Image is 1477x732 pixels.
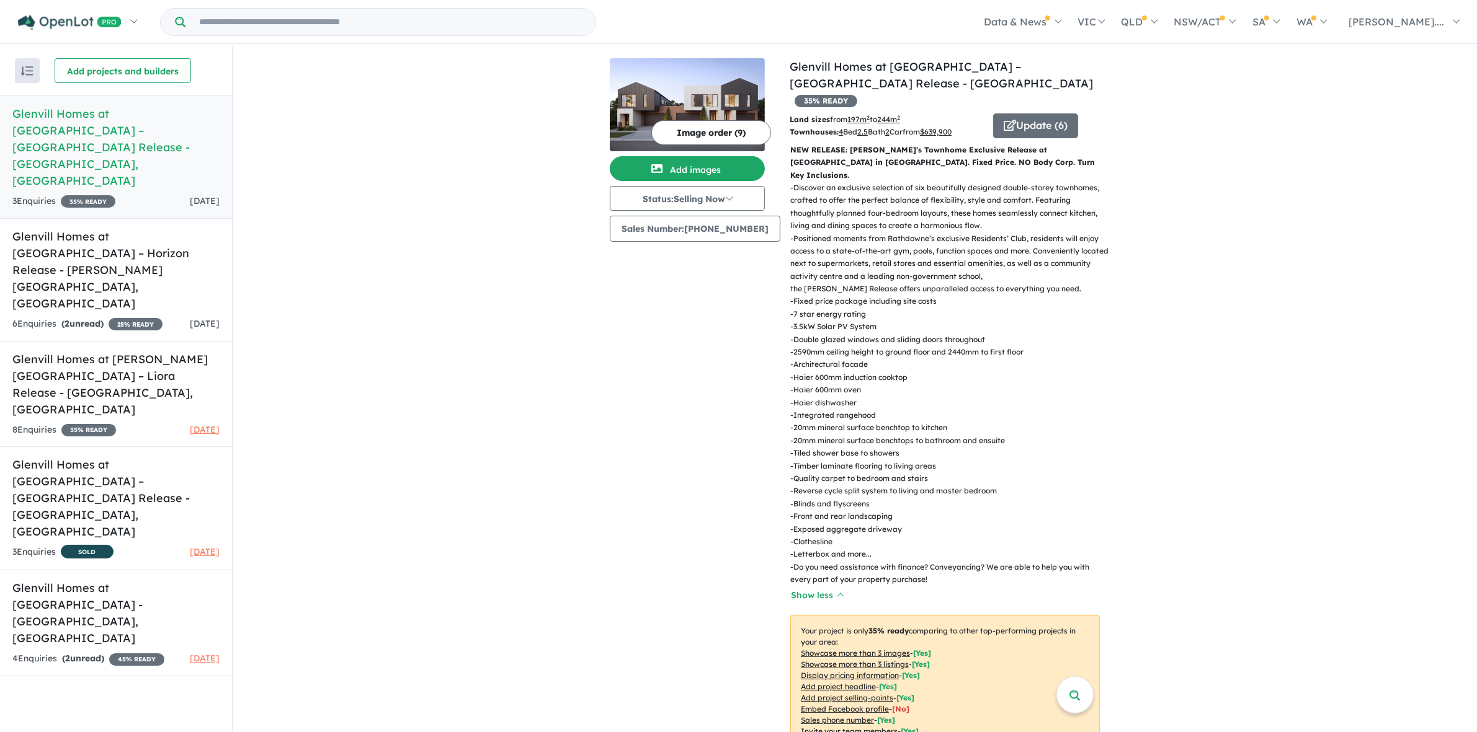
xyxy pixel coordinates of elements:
[190,424,220,435] span: [DATE]
[12,351,220,418] h5: Glenvill Homes at [PERSON_NAME][GEOGRAPHIC_DATA] – Liora Release - [GEOGRAPHIC_DATA] , [GEOGRAPHI...
[790,371,1110,384] p: - Haier 600mm induction cooktop
[857,127,868,136] u: 2.5
[790,434,1110,447] p: - 20mm mineral surface benchtops to bathroom and ensuite
[61,424,116,436] span: 35 % READY
[790,548,1110,560] p: - Letterbox and more...
[790,320,1110,333] p: - 3.5kW Solar PV System
[801,682,876,691] u: Add project headline
[109,318,163,330] span: 25 % READY
[790,232,1110,296] p: - Positioned moments from Rathdowne’s exclusive Residents’ Club, residents will enjoy access to a...
[790,358,1110,371] p: - Architectural facade
[21,66,33,76] img: sort.svg
[920,127,952,136] u: $ 639,900
[790,182,1110,232] p: - Discover an exclusive selection of six beautifully designed double-storey townhomes, crafted to...
[790,536,1110,548] p: - Clothesline
[790,472,1110,485] p: - Quality carpet to bedroom and stairs
[190,653,220,664] span: [DATE]
[12,580,220,646] h5: Glenvill Homes at [GEOGRAPHIC_DATA] - [GEOGRAPHIC_DATA] , [GEOGRAPHIC_DATA]
[877,115,900,124] u: 244 m
[190,195,220,206] span: [DATE]
[790,588,844,602] button: Show less
[790,127,839,136] b: Townhouses:
[790,295,1110,307] p: - Fixed price package including site costs
[109,653,164,666] span: 45 % READY
[801,648,910,658] u: Showcase more than 3 images
[12,651,164,666] div: 4 Enquir ies
[993,113,1078,138] button: Update (6)
[913,648,931,658] span: [ Yes ]
[868,626,909,635] b: 35 % ready
[801,715,874,725] u: Sales phone number
[610,156,765,181] button: Add images
[610,58,765,151] img: Glenvill Homes at Rathdowne Estate – Holloway Release - Wollert
[651,120,771,145] button: Image order (9)
[870,115,900,124] span: to
[912,659,930,669] span: [ Yes ]
[12,423,116,438] div: 8 Enquir ies
[12,194,115,209] div: 3 Enquir ies
[790,308,1110,320] p: - 7 star energy rating
[790,523,1110,536] p: - Exposed aggregate driveway
[61,195,115,208] span: 35 % READY
[790,447,1110,459] p: - Tiled shower base to showers
[801,659,909,669] u: Showcase more than 3 listings
[190,318,220,329] span: [DATE]
[55,58,191,83] button: Add projects and builders
[839,127,843,136] u: 4
[847,115,870,124] u: 197 m
[790,144,1100,182] p: NEW RELEASE: [PERSON_NAME]'s Townhome Exclusive Release at [GEOGRAPHIC_DATA] in [GEOGRAPHIC_DATA]...
[12,228,220,312] h5: Glenvill Homes at [GEOGRAPHIC_DATA] – Horizon Release - [PERSON_NAME][GEOGRAPHIC_DATA] , [GEOGRAP...
[12,545,114,560] div: 3 Enquir ies
[61,318,104,329] strong: ( unread)
[65,653,70,664] span: 2
[610,186,765,211] button: Status:Selling Now
[12,105,220,189] h5: Glenvill Homes at [GEOGRAPHIC_DATA] – [GEOGRAPHIC_DATA] Release - [GEOGRAPHIC_DATA] , [GEOGRAPHIC...
[801,671,899,680] u: Display pricing information
[897,114,900,121] sup: 2
[790,60,1093,90] a: Glenvill Homes at [GEOGRAPHIC_DATA] – [GEOGRAPHIC_DATA] Release - [GEOGRAPHIC_DATA]
[790,485,1110,497] p: - Reverse cycle split system to living and master bedroom
[790,510,1110,523] p: - Front and rear landscaping
[877,715,895,725] span: [ Yes ]
[790,421,1110,434] p: - 20mm mineral surface benchtop to kitchen
[790,126,984,138] p: Bed Bath Car from
[790,561,1110,586] p: - Do you need assistance with finance? Conveyancing? We are able to help you with every part of y...
[801,693,893,702] u: Add project selling-points
[790,346,1110,358] p: - 2590mm ceiling height to ground floor and 2440mm to first floor
[190,546,220,557] span: [DATE]
[610,216,780,242] button: Sales Number:[PHONE_NUMBER]
[885,127,890,136] u: 2
[790,460,1110,472] p: - Timber laminate flooring to living areas
[790,115,830,124] b: Land sizes
[790,333,1110,346] p: - Double glazed windows and sliding doors throughout
[801,704,889,713] u: Embed Facebook profile
[867,114,870,121] sup: 2
[18,15,122,30] img: Openlot PRO Logo White
[61,545,114,558] span: SOLD
[879,682,897,691] span: [ Yes ]
[795,95,857,107] span: 35 % READY
[892,704,909,713] span: [ No ]
[12,456,220,540] h5: Glenvill Homes at [GEOGRAPHIC_DATA] – [GEOGRAPHIC_DATA] Release - [GEOGRAPHIC_DATA] , [GEOGRAPHIC...
[62,653,104,664] strong: ( unread)
[65,318,69,329] span: 2
[790,113,984,126] p: from
[12,317,163,332] div: 6 Enquir ies
[902,671,920,680] span: [ Yes ]
[790,397,1110,409] p: - Haier dishwasher
[188,9,593,35] input: Try estate name, suburb, builder or developer
[790,384,1110,396] p: - Haier 600mm oven
[790,498,1110,510] p: - Blinds and flyscreens
[1349,15,1444,28] span: [PERSON_NAME]....
[896,693,914,702] span: [ Yes ]
[790,409,1110,421] p: - Integrated rangehood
